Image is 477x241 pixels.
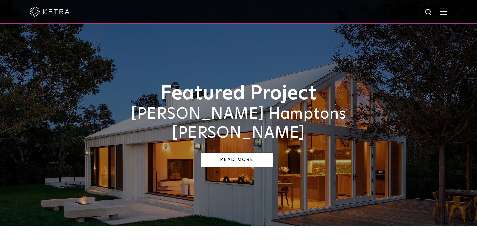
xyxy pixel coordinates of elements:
[440,8,447,15] img: Hamburger%20Nav.svg
[201,153,273,167] a: Read More
[73,105,404,143] h2: [PERSON_NAME] Hamptons [PERSON_NAME]
[30,7,70,17] img: ketra-logo-2019-white
[425,8,433,17] img: search icon
[73,83,404,105] h1: Featured Project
